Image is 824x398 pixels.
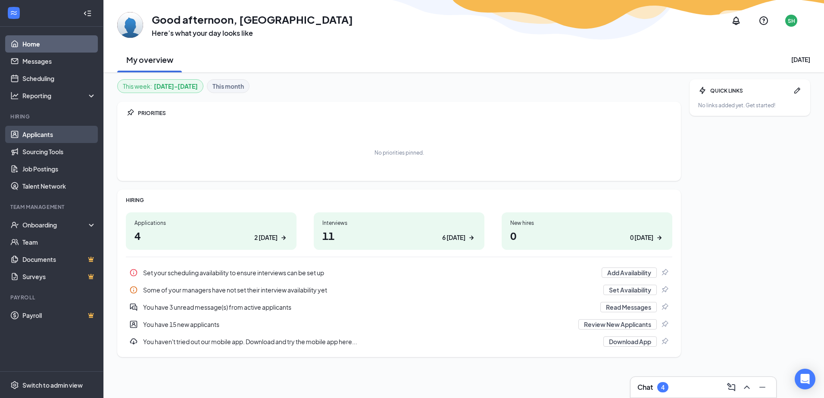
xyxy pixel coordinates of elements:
[126,298,672,316] a: DoubleChatActiveYou have 3 unread message(s) from active applicantsRead MessagesPin
[660,320,669,329] svg: Pin
[22,268,96,285] a: SurveysCrown
[126,196,672,204] div: HIRING
[578,319,657,330] button: Review New Applicants
[740,380,754,394] button: ChevronUp
[129,286,138,294] svg: Info
[143,320,573,329] div: You have 15 new applicants
[129,268,138,277] svg: Info
[22,221,89,229] div: Onboarding
[152,12,353,27] h1: Good afternoon, [GEOGRAPHIC_DATA]
[731,16,741,26] svg: Notifications
[83,9,92,18] svg: Collapse
[143,286,598,294] div: Some of your managers have not set their interview availability yet
[212,81,244,91] b: This month
[10,113,94,120] div: Hiring
[22,233,96,251] a: Team
[143,303,595,311] div: You have 3 unread message(s) from active applicants
[126,264,672,281] a: InfoSet your scheduling availability to ensure interviews can be set upAdd AvailabilityPin
[637,382,653,392] h3: Chat
[793,86,802,95] svg: Pen
[660,337,669,346] svg: Pin
[788,17,795,25] div: SH
[510,219,664,227] div: New hires
[126,316,672,333] a: UserEntityYou have 15 new applicantsReview New ApplicantsPin
[314,212,484,250] a: Interviews116 [DATE]ArrowRight
[126,281,672,298] a: InfoSome of your managers have not set their interview availability yetSet AvailabilityPin
[375,149,424,156] div: No priorities pinned.
[10,203,94,211] div: Team Management
[660,303,669,311] svg: Pin
[502,212,672,250] a: New hires00 [DATE]ArrowRight
[602,267,657,278] button: Add Availability
[758,16,769,26] svg: QuestionInfo
[10,294,94,301] div: Payroll
[129,337,138,346] svg: Download
[10,221,19,229] svg: UserCheck
[442,233,465,242] div: 6 [DATE]
[152,28,353,38] h3: Here’s what your day looks like
[22,35,96,53] a: Home
[10,91,19,100] svg: Analysis
[22,307,96,324] a: PayrollCrown
[254,233,278,242] div: 2 [DATE]
[126,109,134,117] svg: Pin
[126,298,672,316] div: You have 3 unread message(s) from active applicants
[22,70,96,87] a: Scheduling
[322,219,476,227] div: Interviews
[134,219,288,227] div: Applications
[510,228,664,243] h1: 0
[661,384,665,391] div: 4
[22,53,96,70] a: Messages
[9,9,18,17] svg: WorkstreamLogo
[138,109,672,117] div: PRIORITIES
[660,268,669,277] svg: Pin
[10,381,19,389] svg: Settings
[22,381,83,389] div: Switch to admin view
[123,81,198,91] div: This week :
[742,382,752,392] svg: ChevronUp
[126,54,173,65] h2: My overview
[129,320,138,329] svg: UserEntity
[600,302,657,312] button: Read Messages
[724,380,738,394] button: ComposeMessage
[660,286,669,294] svg: Pin
[757,382,768,392] svg: Minimize
[22,251,96,268] a: DocumentsCrown
[126,316,672,333] div: You have 15 new applicants
[126,281,672,298] div: Some of your managers have not set their interview availability yet
[467,233,476,242] svg: ArrowRight
[322,228,476,243] h1: 11
[143,268,596,277] div: Set your scheduling availability to ensure interviews can be set up
[154,81,198,91] b: [DATE] - [DATE]
[755,380,769,394] button: Minimize
[698,102,802,109] div: No links added yet. Get started!
[22,143,96,160] a: Sourcing Tools
[603,285,657,295] button: Set Availability
[126,212,297,250] a: Applications42 [DATE]ArrowRight
[710,87,790,94] div: QUICK LINKS
[143,337,598,346] div: You haven't tried out our mobile app. Download and try the mobile app here...
[126,264,672,281] div: Set your scheduling availability to ensure interviews can be set up
[726,382,737,392] svg: ComposeMessage
[791,55,810,64] div: [DATE]
[126,333,672,350] a: DownloadYou haven't tried out our mobile app. Download and try the mobile app here...Download AppPin
[22,177,96,195] a: Talent Network
[126,333,672,350] div: You haven't tried out our mobile app. Download and try the mobile app here...
[279,233,288,242] svg: ArrowRight
[698,86,707,95] svg: Bolt
[795,369,815,389] div: Open Intercom Messenger
[630,233,653,242] div: 0 [DATE]
[603,336,657,347] button: Download App
[117,12,143,38] img: Shantal
[22,160,96,177] a: Job Postings
[22,126,96,143] a: Applicants
[134,228,288,243] h1: 4
[129,303,138,311] svg: DoubleChatActive
[22,91,97,100] div: Reporting
[655,233,664,242] svg: ArrowRight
